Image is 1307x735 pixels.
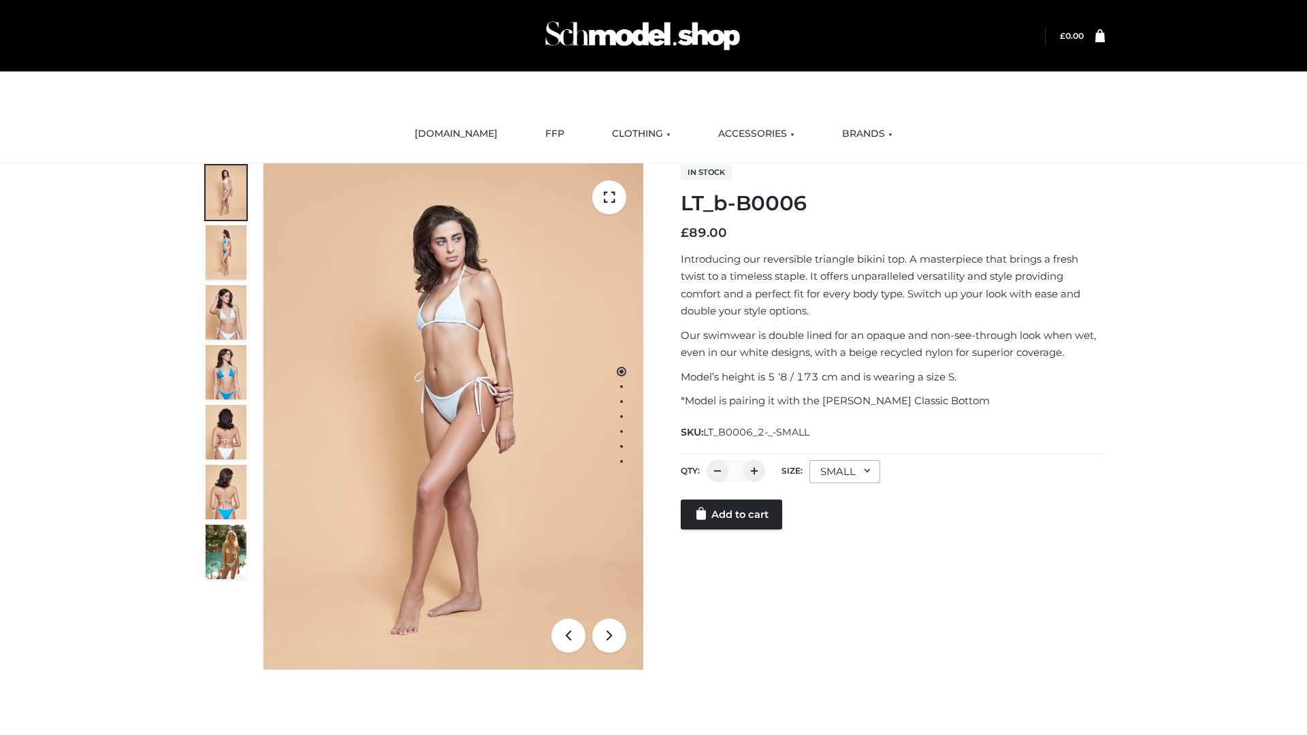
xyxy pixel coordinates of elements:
span: SKU: [681,424,811,440]
span: £ [681,225,689,240]
img: ArielClassicBikiniTop_CloudNine_AzureSky_OW114ECO_1-scaled.jpg [206,165,246,220]
img: ArielClassicBikiniTop_CloudNine_AzureSky_OW114ECO_7-scaled.jpg [206,405,246,459]
p: Introducing our reversible triangle bikini top. A masterpiece that brings a fresh twist to a time... [681,250,1105,320]
img: ArielClassicBikiniTop_CloudNine_AzureSky_OW114ECO_3-scaled.jpg [206,285,246,340]
bdi: 89.00 [681,225,727,240]
p: Model’s height is 5 ‘8 / 173 cm and is wearing a size S. [681,368,1105,386]
img: Schmodel Admin 964 [540,9,745,63]
span: In stock [681,164,732,180]
a: FFP [535,119,575,149]
a: Add to cart [681,500,782,529]
label: QTY: [681,465,700,476]
a: £0.00 [1060,31,1084,41]
span: £ [1060,31,1065,41]
p: *Model is pairing it with the [PERSON_NAME] Classic Bottom [681,392,1105,410]
a: ACCESSORIES [708,119,805,149]
img: Arieltop_CloudNine_AzureSky2.jpg [206,525,246,579]
bdi: 0.00 [1060,31,1084,41]
p: Our swimwear is double lined for an opaque and non-see-through look when wet, even in our white d... [681,327,1105,361]
img: ArielClassicBikiniTop_CloudNine_AzureSky_OW114ECO_8-scaled.jpg [206,465,246,519]
img: ArielClassicBikiniTop_CloudNine_AzureSky_OW114ECO_1 [263,163,643,670]
img: ArielClassicBikiniTop_CloudNine_AzureSky_OW114ECO_2-scaled.jpg [206,225,246,280]
a: CLOTHING [602,119,681,149]
a: BRANDS [832,119,903,149]
a: [DOMAIN_NAME] [404,119,508,149]
img: ArielClassicBikiniTop_CloudNine_AzureSky_OW114ECO_4-scaled.jpg [206,345,246,399]
h1: LT_b-B0006 [681,191,1105,216]
span: LT_B0006_2-_-SMALL [703,426,809,438]
label: Size: [781,465,803,476]
div: SMALL [809,460,880,483]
